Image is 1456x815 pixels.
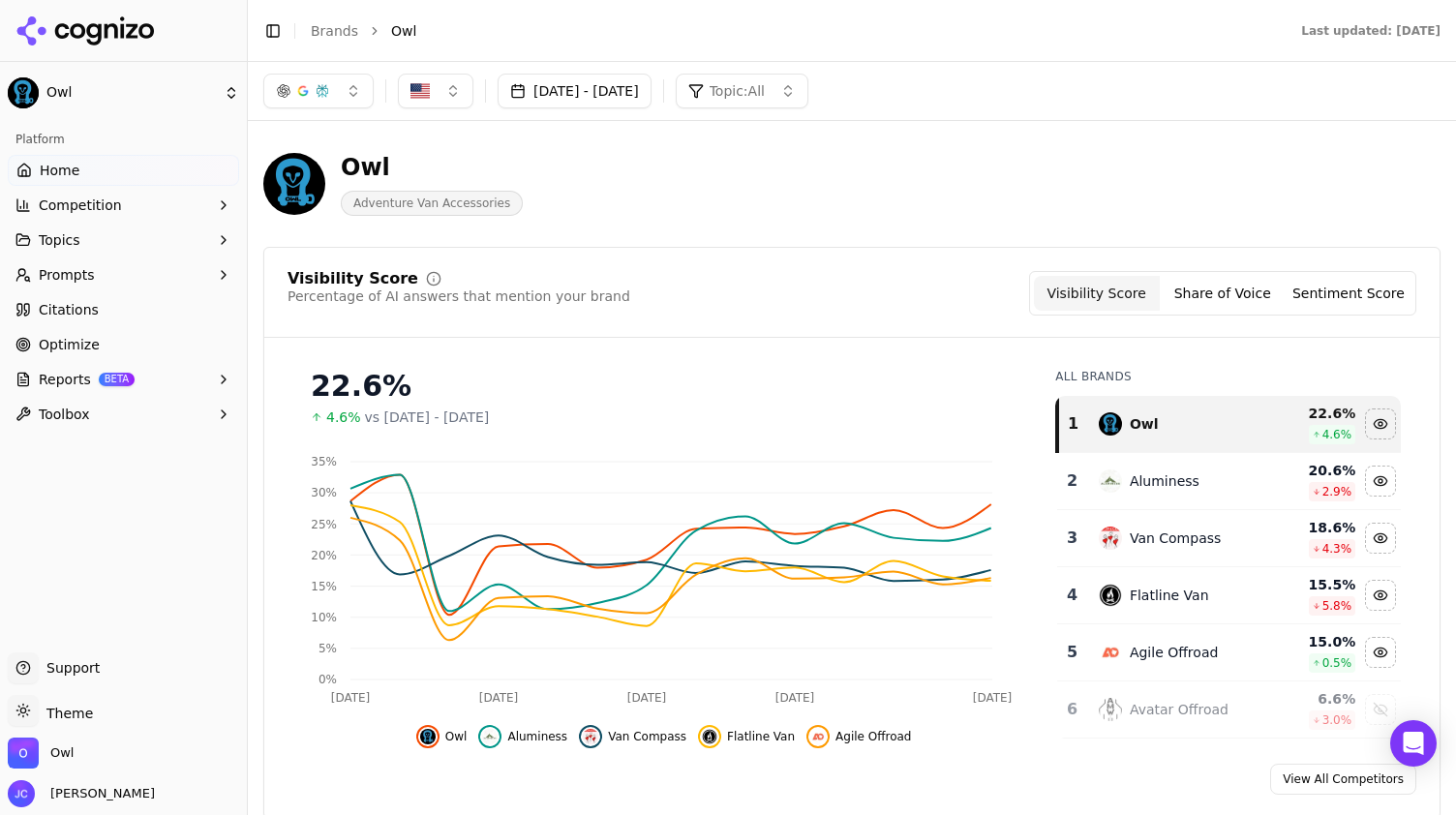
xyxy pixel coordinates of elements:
span: Support [39,658,100,678]
span: 4.6 % [1322,427,1352,442]
span: Topic: All [710,81,765,101]
tr: 6avatar offroadAvatar Offroad6.6%3.0%Show avatar offroad data [1057,681,1401,739]
img: aluminess [1099,469,1122,493]
div: Platform [8,124,239,155]
button: Prompts [8,259,239,290]
div: Visibility Score [288,271,418,287]
img: aluminess [482,729,498,744]
div: 22.6% [311,369,1016,404]
button: Hide owl data [416,725,468,748]
button: ReportsBETA [8,364,239,395]
img: Owl [263,153,325,215]
tspan: 20% [311,549,337,562]
div: 6 [1065,698,1079,721]
tspan: 10% [311,611,337,624]
div: 6.6 % [1268,689,1355,709]
button: Hide agile offroad data [806,725,911,748]
button: Show avatar offroad data [1365,694,1396,725]
span: Van Compass [608,729,686,744]
div: Data table [1055,396,1401,739]
span: Reports [39,370,91,389]
span: Aluminess [507,729,567,744]
div: All Brands [1055,369,1401,384]
img: Owl [8,77,39,108]
span: Citations [39,300,99,319]
tr: 3van compassVan Compass18.6%4.3%Hide van compass data [1057,510,1401,567]
span: Agile Offroad [835,729,911,744]
tspan: [DATE] [627,691,667,705]
img: van compass [583,729,598,744]
tspan: 0% [318,673,337,686]
span: 4.3 % [1322,541,1352,557]
span: 5.8 % [1322,598,1352,614]
div: Flatline Van [1130,586,1209,605]
tspan: 35% [311,455,337,468]
div: 4 [1065,584,1079,607]
span: Flatline Van [727,729,795,744]
img: Jeff Clemishaw [8,780,35,807]
button: Visibility Score [1034,276,1160,311]
tr: 1owlOwl22.6%4.6%Hide owl data [1057,396,1401,453]
button: Open user button [8,780,155,807]
button: Share of Voice [1160,276,1286,311]
tspan: [DATE] [479,691,519,705]
span: 0.5 % [1322,655,1352,671]
div: Avatar Offroad [1130,700,1228,719]
div: Aluminess [1130,471,1199,491]
button: Hide flatline van data [1365,580,1396,611]
tspan: 30% [311,486,337,499]
tspan: [DATE] [331,691,371,705]
button: Hide aluminess data [478,725,567,748]
div: 3 [1065,527,1079,550]
nav: breadcrumb [311,21,1262,41]
button: Toolbox [8,399,239,430]
img: flatline van [702,729,717,744]
div: 5 [1065,641,1079,664]
button: Hide van compass data [579,725,686,748]
a: Optimize [8,329,239,360]
tspan: [DATE] [775,691,815,705]
button: Hide flatline van data [698,725,795,748]
div: Owl [341,152,523,183]
a: Brands [311,23,358,39]
span: Owl [50,744,74,762]
div: 2 [1065,469,1079,493]
div: Open Intercom Messenger [1390,720,1437,767]
button: Open organization switcher [8,738,74,769]
span: BETA [99,373,135,386]
div: 15.0 % [1268,632,1355,651]
a: Citations [8,294,239,325]
span: Competition [39,196,122,215]
div: Last updated: [DATE] [1301,23,1441,39]
img: Owl [8,738,39,769]
a: View All Competitors [1270,764,1416,795]
span: 2.9 % [1322,484,1352,499]
img: United States [410,81,430,101]
tspan: 5% [318,642,337,655]
tr: 5agile offroadAgile Offroad15.0%0.5%Hide agile offroad data [1057,624,1401,681]
div: 22.6 % [1268,404,1355,423]
button: Hide van compass data [1365,523,1396,554]
span: Toolbox [39,405,90,424]
tspan: 25% [311,518,337,531]
button: Hide owl data [1365,408,1396,439]
img: avatar offroad [1099,698,1122,721]
span: Home [40,161,79,180]
img: agile offroad [1099,641,1122,664]
div: Van Compass [1130,528,1221,548]
tspan: 15% [311,580,337,593]
button: Competition [8,190,239,221]
button: Sentiment Score [1286,276,1411,311]
div: Percentage of AI answers that mention your brand [288,287,630,306]
img: flatline van [1099,584,1122,607]
span: [PERSON_NAME] [43,785,155,802]
span: Optimize [39,335,100,354]
button: Topics [8,225,239,256]
span: Theme [39,706,93,721]
div: 20.6 % [1268,461,1355,480]
img: van compass [1099,527,1122,550]
tr: 4flatline vanFlatline Van15.5%5.8%Hide flatline van data [1057,567,1401,624]
img: owl [420,729,436,744]
div: 15.5 % [1268,575,1355,594]
span: Owl [46,84,216,102]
